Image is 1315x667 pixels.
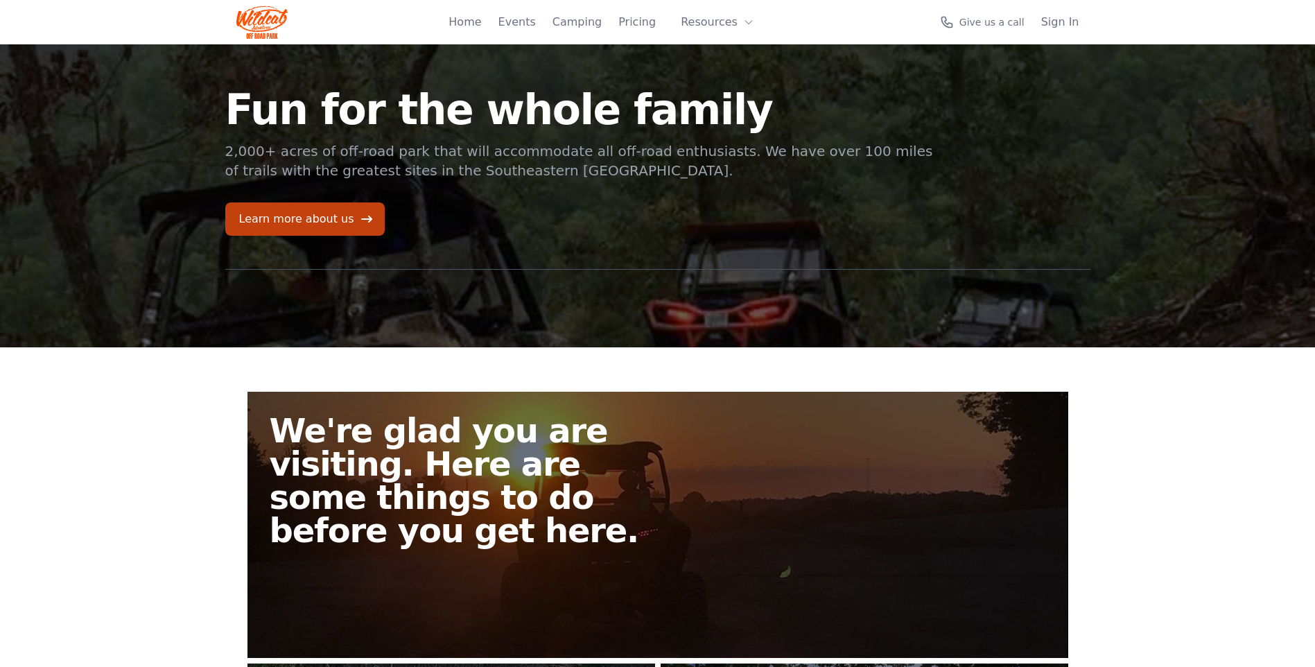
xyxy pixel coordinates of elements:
[225,89,935,130] h1: Fun for the whole family
[225,202,385,236] a: Learn more about us
[270,414,669,547] h2: We're glad you are visiting. Here are some things to do before you get here.
[225,141,935,180] p: 2,000+ acres of off-road park that will accommodate all off-road enthusiasts. We have over 100 mi...
[247,392,1068,658] a: We're glad you are visiting. Here are some things to do before you get here.
[552,14,602,31] a: Camping
[498,14,536,31] a: Events
[618,14,656,31] a: Pricing
[236,6,288,39] img: Wildcat Logo
[1041,14,1079,31] a: Sign In
[940,15,1025,29] a: Give us a call
[959,15,1025,29] span: Give us a call
[672,8,763,36] button: Resources
[449,14,481,31] a: Home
